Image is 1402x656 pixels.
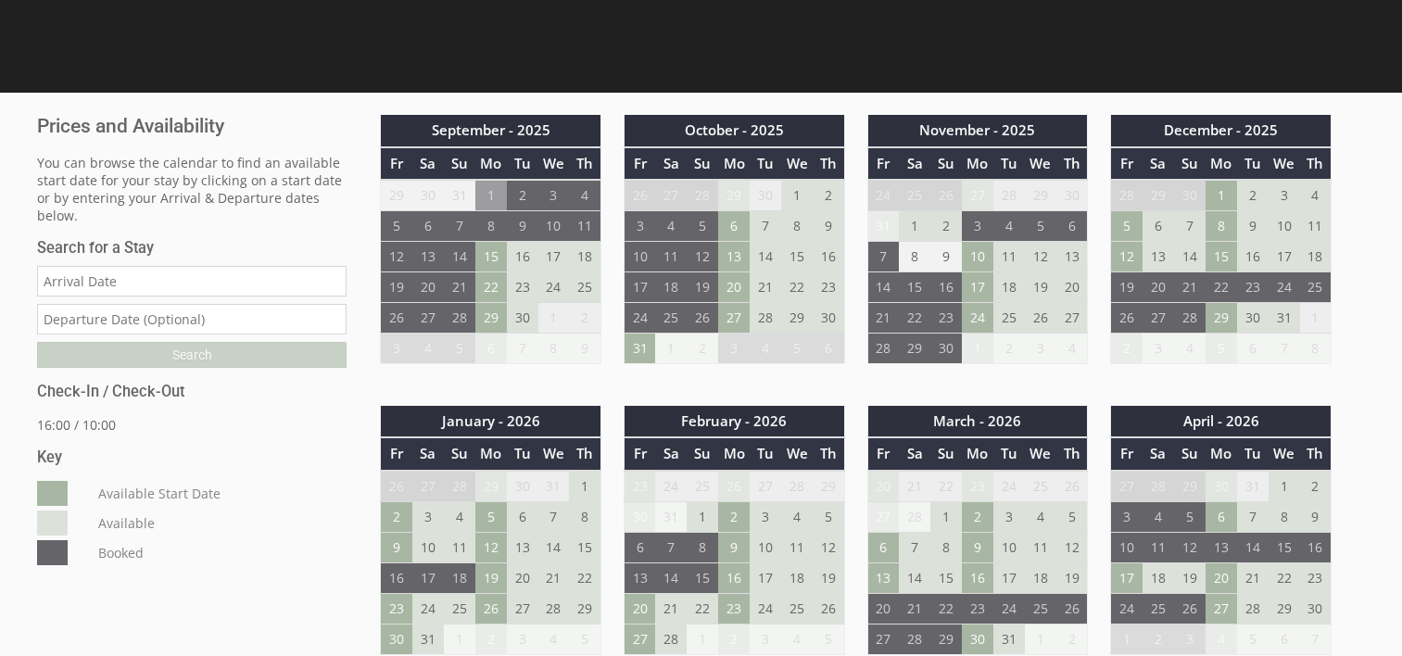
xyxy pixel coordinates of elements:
td: 26 [1056,471,1088,502]
td: 4 [750,333,781,363]
td: 17 [538,241,570,271]
td: 2 [930,210,962,241]
td: 9 [930,241,962,271]
th: Su [687,437,718,470]
td: 28 [993,180,1025,211]
td: 7 [1174,210,1206,241]
td: 29 [813,471,844,502]
td: 30 [930,333,962,363]
th: January - 2026 [381,406,601,437]
td: 20 [867,471,899,502]
td: 23 [962,471,993,502]
td: 24 [538,271,570,302]
th: Sa [655,147,687,180]
td: 14 [750,241,781,271]
td: 4 [1143,501,1174,532]
td: 5 [1206,333,1237,363]
td: 1 [1300,302,1332,333]
td: 24 [867,180,899,211]
td: 28 [1174,302,1206,333]
td: 30 [624,501,655,532]
td: 29 [475,471,507,502]
th: We [1025,437,1056,470]
td: 5 [781,333,813,363]
th: Su [1174,147,1206,180]
td: 9 [569,333,600,363]
td: 20 [1143,271,1174,302]
td: 1 [475,180,507,211]
th: Mo [1206,147,1237,180]
th: Fr [381,437,412,470]
td: 7 [1269,333,1300,363]
td: 25 [1300,271,1332,302]
td: 19 [687,271,718,302]
td: 25 [899,180,930,211]
td: 17 [624,271,655,302]
h3: Check-In / Check-Out [37,383,347,400]
td: 24 [624,302,655,333]
h2: Prices and Availability [37,115,347,137]
th: Mo [1206,437,1237,470]
td: 21 [1174,271,1206,302]
th: We [538,437,570,470]
td: 5 [687,210,718,241]
td: 4 [1300,180,1332,211]
td: 2 [718,501,750,532]
th: We [1025,147,1056,180]
td: 1 [655,333,687,363]
th: Th [1300,437,1332,470]
td: 1 [930,501,962,532]
th: Th [1056,437,1088,470]
td: 19 [381,271,412,302]
td: 2 [993,333,1025,363]
td: 26 [1025,302,1056,333]
td: 18 [655,271,687,302]
td: 6 [1056,210,1088,241]
td: 28 [444,302,475,333]
td: 29 [381,180,412,211]
th: Mo [962,147,993,180]
td: 13 [1056,241,1088,271]
td: 27 [867,501,899,532]
th: Th [1056,147,1088,180]
th: Tu [750,147,781,180]
td: 29 [1206,302,1237,333]
td: 27 [1143,302,1174,333]
td: 10 [624,241,655,271]
td: 29 [475,302,507,333]
td: 7 [538,501,570,532]
td: 26 [381,471,412,502]
td: 29 [899,333,930,363]
td: 2 [381,501,412,532]
td: 26 [930,180,962,211]
th: Mo [962,437,993,470]
td: 4 [1025,501,1056,532]
td: 26 [381,302,412,333]
h3: Search for a Stay [37,239,347,257]
td: 13 [1143,241,1174,271]
td: 3 [538,180,570,211]
th: Fr [867,437,899,470]
td: 2 [569,302,600,333]
td: 2 [1300,471,1332,502]
p: 16:00 / 10:00 [37,416,347,434]
td: 25 [1025,471,1056,502]
th: Th [569,437,600,470]
td: 20 [1056,271,1088,302]
td: 27 [962,180,993,211]
td: 8 [781,210,813,241]
td: 31 [867,210,899,241]
td: 6 [718,210,750,241]
td: 27 [412,471,444,502]
td: 27 [1111,471,1143,502]
td: 11 [655,241,687,271]
td: 14 [1174,241,1206,271]
td: 30 [1056,180,1088,211]
td: 5 [1056,501,1088,532]
td: 28 [750,302,781,333]
td: 1 [569,471,600,502]
td: 2 [813,180,844,211]
td: 30 [750,180,781,211]
td: 26 [1111,302,1143,333]
td: 3 [962,210,993,241]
